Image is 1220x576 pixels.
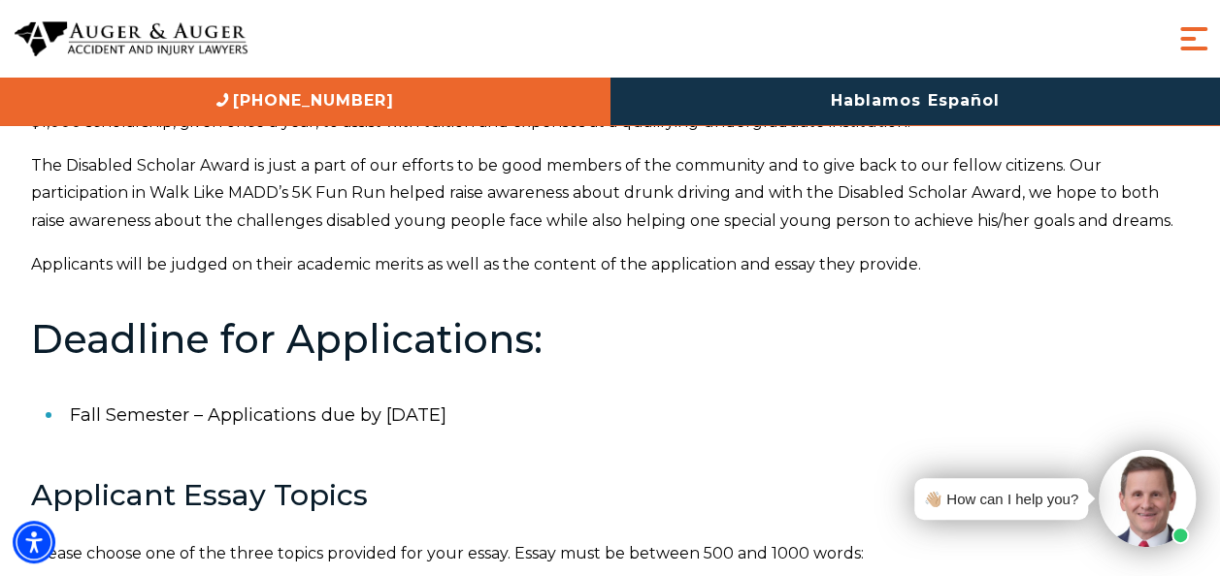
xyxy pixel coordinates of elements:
[15,21,247,57] img: Auger & Auger Accident and Injury Lawyers Logo
[13,521,55,563] div: Accessibility Menu
[1099,450,1196,547] img: Intaker widget Avatar
[31,479,1190,511] h3: Applicant Essay Topics
[31,152,1190,236] p: The Disabled Scholar Award is just a part of our efforts to be good members of the community and ...
[924,486,1078,512] div: 👋🏼 How can I help you?
[31,540,1190,568] p: Please choose one of the three topics provided for your essay. Essay must be between 500 and 1000...
[31,251,1190,279] p: Applicants will be judged on their academic merits as well as the content of the application and ...
[1174,19,1213,58] button: Menu
[31,318,1190,361] h2: Deadline for Applications:
[70,390,1190,440] li: Fall Semester – Applications due by [DATE]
